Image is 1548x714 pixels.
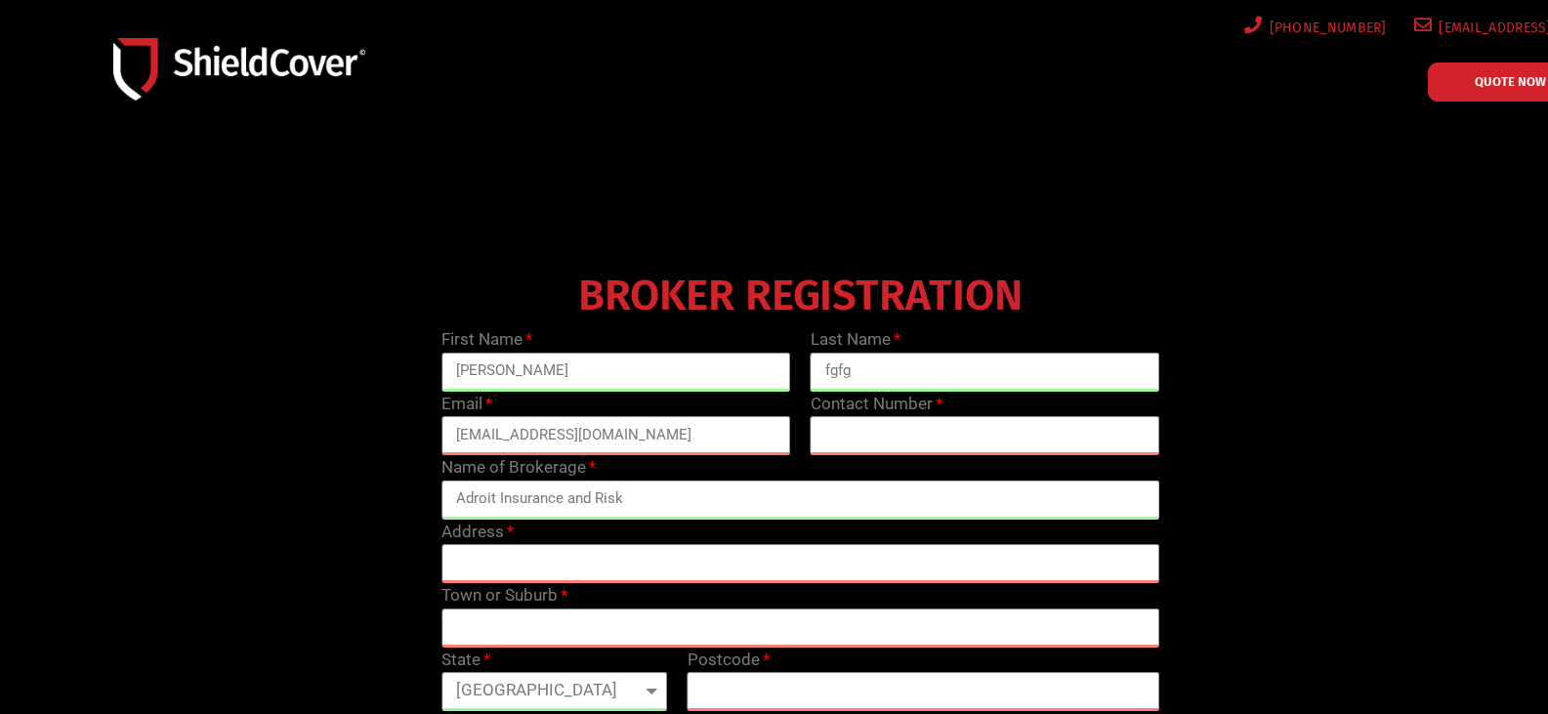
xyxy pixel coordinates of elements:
[441,455,596,481] label: Name of Brokerage
[441,520,514,545] label: Address
[441,392,492,417] label: Email
[432,284,1170,308] h4: BROKER REGISTRATION
[1475,75,1546,88] span: QUOTE NOW
[441,648,490,673] label: State
[1263,16,1387,40] span: [PHONE_NUMBER]
[811,392,942,417] label: Contact Number
[441,583,567,609] label: Town or Suburb
[688,648,770,673] label: Postcode
[811,327,900,353] label: Last Name
[1240,16,1387,40] a: [PHONE_NUMBER]
[441,327,532,353] label: First Name
[113,38,365,100] img: Shield-Cover-Underwriting-Australia-logo-full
